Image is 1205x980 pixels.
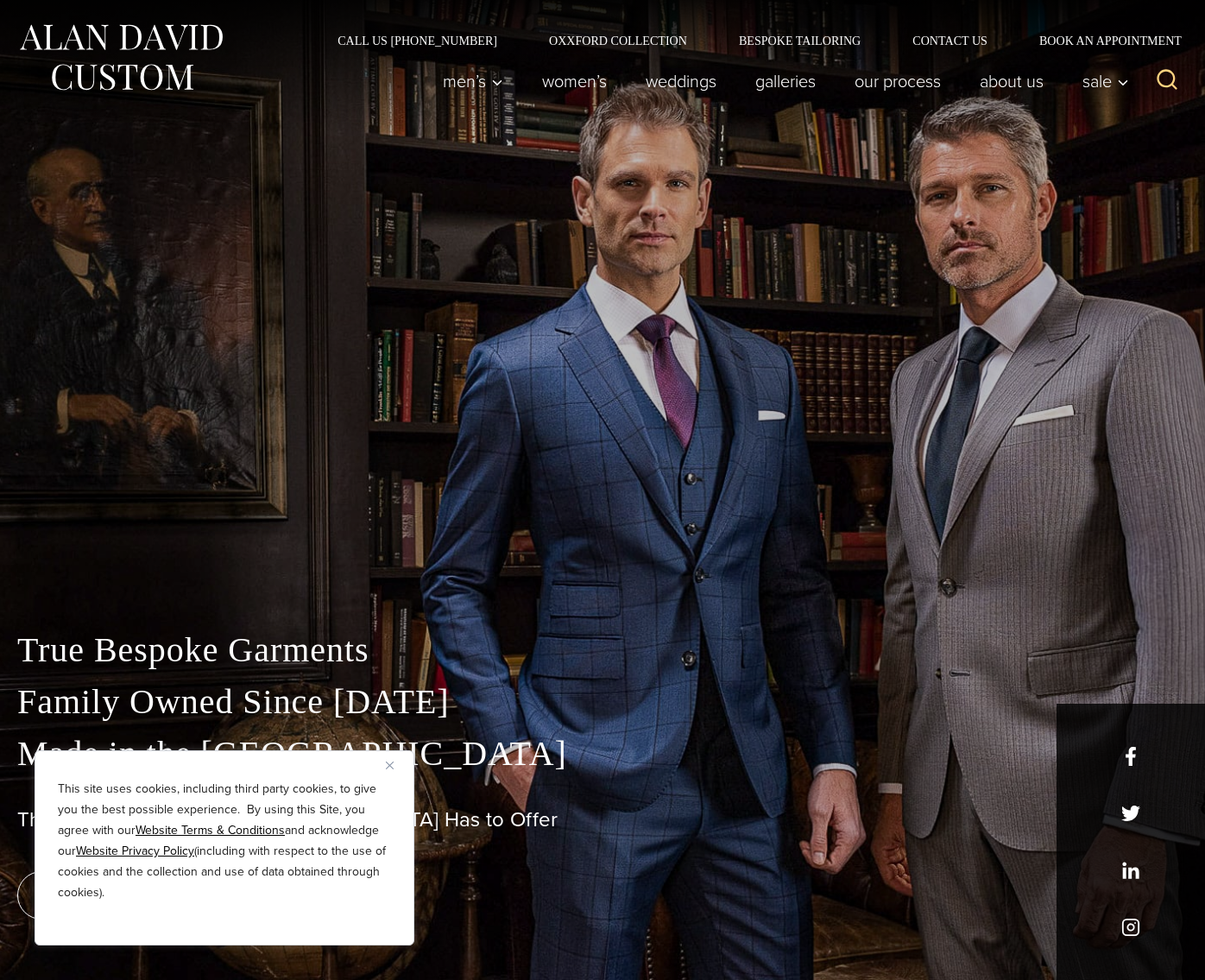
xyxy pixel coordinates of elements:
nav: Secondary Navigation [312,35,1188,47]
a: Website Privacy Policy [76,842,194,860]
p: This site uses cookies, including third party cookies, to give you the best possible experience. ... [58,779,391,903]
button: View Search Form [1146,60,1188,102]
a: Website Terms & Conditions [136,821,285,839]
p: True Bespoke Garments Family Owned Since [DATE] Made in the [GEOGRAPHIC_DATA] [17,624,1188,780]
a: About Us [961,64,1063,98]
a: Oxxford Collection [523,35,713,47]
span: Sale [1082,73,1129,90]
a: Book an Appointment [1013,35,1188,47]
a: book an appointment [17,871,259,920]
span: Men’s [443,73,503,90]
a: Bespoke Tailoring [713,35,886,47]
a: Our Process [836,64,961,98]
a: Call Us [PHONE_NUMBER] [312,35,523,47]
h1: The Best Custom Suits [GEOGRAPHIC_DATA] Has to Offer [17,807,1188,832]
a: Contact Us [886,35,1013,47]
a: Women’s [523,64,627,98]
a: Galleries [736,64,836,98]
img: Alan David Custom [17,19,224,96]
img: Close [386,762,394,769]
nav: Primary Navigation [424,64,1139,98]
a: weddings [627,64,736,98]
button: Close [386,755,407,775]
